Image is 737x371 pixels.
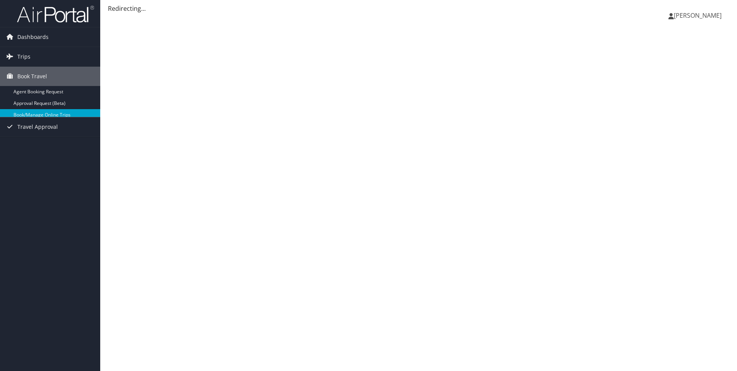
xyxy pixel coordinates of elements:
[17,47,30,66] span: Trips
[17,67,47,86] span: Book Travel
[17,117,58,137] span: Travel Approval
[17,5,94,23] img: airportal-logo.png
[668,4,729,27] a: [PERSON_NAME]
[674,11,722,20] span: [PERSON_NAME]
[17,27,49,47] span: Dashboards
[108,4,729,13] div: Redirecting...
